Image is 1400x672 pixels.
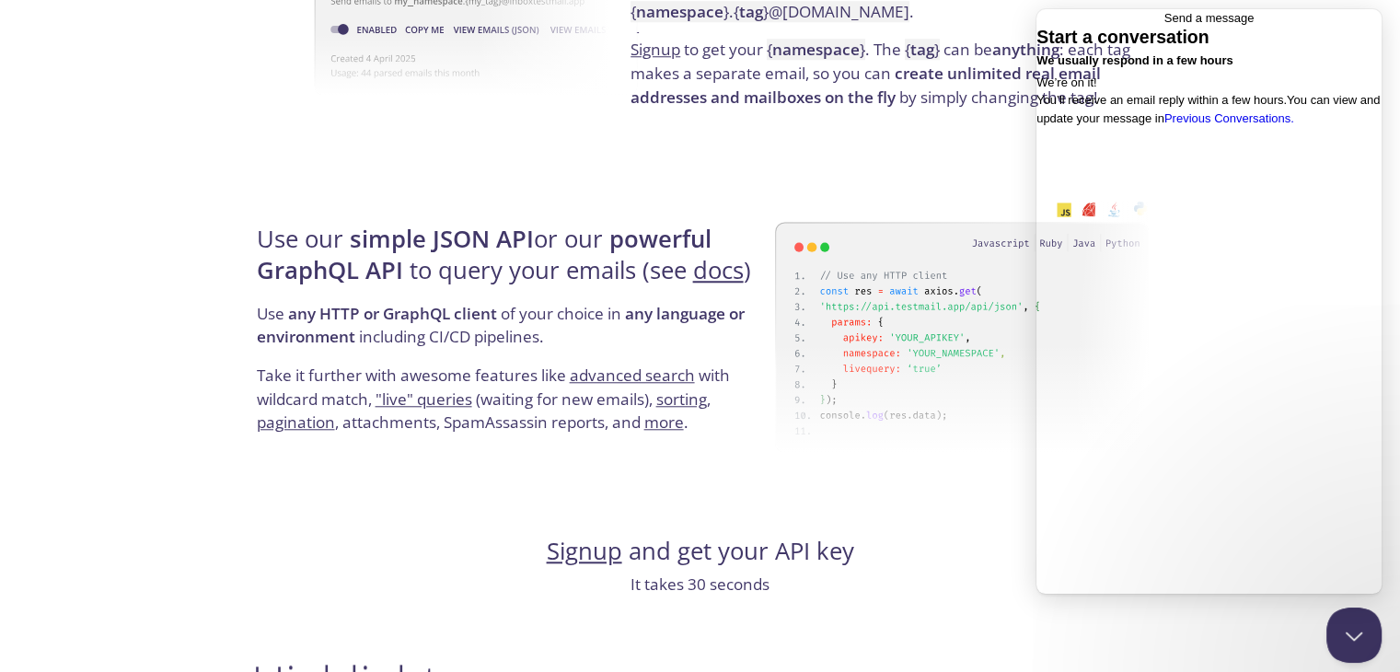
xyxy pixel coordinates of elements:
p: Use of your choice in including CI/CD pipelines. [257,302,769,364]
code: { } . { } @[DOMAIN_NAME] [631,1,909,22]
a: docs [693,254,744,286]
a: "live" queries [376,388,472,410]
h4: Use our or our to query your emails (see ) [257,224,769,302]
strong: powerful GraphQL API [257,223,712,286]
a: sorting [656,388,707,410]
p: to get your . The can be : each tag makes a separate email, so you can by simply changing the tag! [631,38,1143,109]
strong: namespace [636,1,723,22]
p: Take it further with awesome features like with wildcard match, (waiting for new emails), , , att... [257,364,769,434]
a: Signup [547,535,622,567]
iframe: Help Scout Beacon - Close [1326,608,1382,663]
strong: any HTTP or GraphQL client [288,303,497,324]
strong: simple JSON API [350,223,534,255]
strong: any language or environment [257,303,745,348]
iframe: Help Scout Beacon - Live Chat, Contact Form, and Knowledge Base [1036,9,1382,594]
p: It takes 30 seconds [251,573,1150,597]
strong: tag [910,39,934,60]
strong: namespace [772,39,860,60]
strong: create unlimited real email addresses and mailboxes on the fly [631,63,1101,108]
a: pagination [257,411,335,433]
strong: anything [992,39,1059,60]
a: advanced search [570,365,695,386]
strong: tag [739,1,763,22]
a: Signup [631,39,680,60]
h4: and get your API key [251,536,1150,567]
img: api [775,181,1150,472]
code: { } [767,39,865,60]
a: more [644,411,684,433]
code: { } [905,39,940,60]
